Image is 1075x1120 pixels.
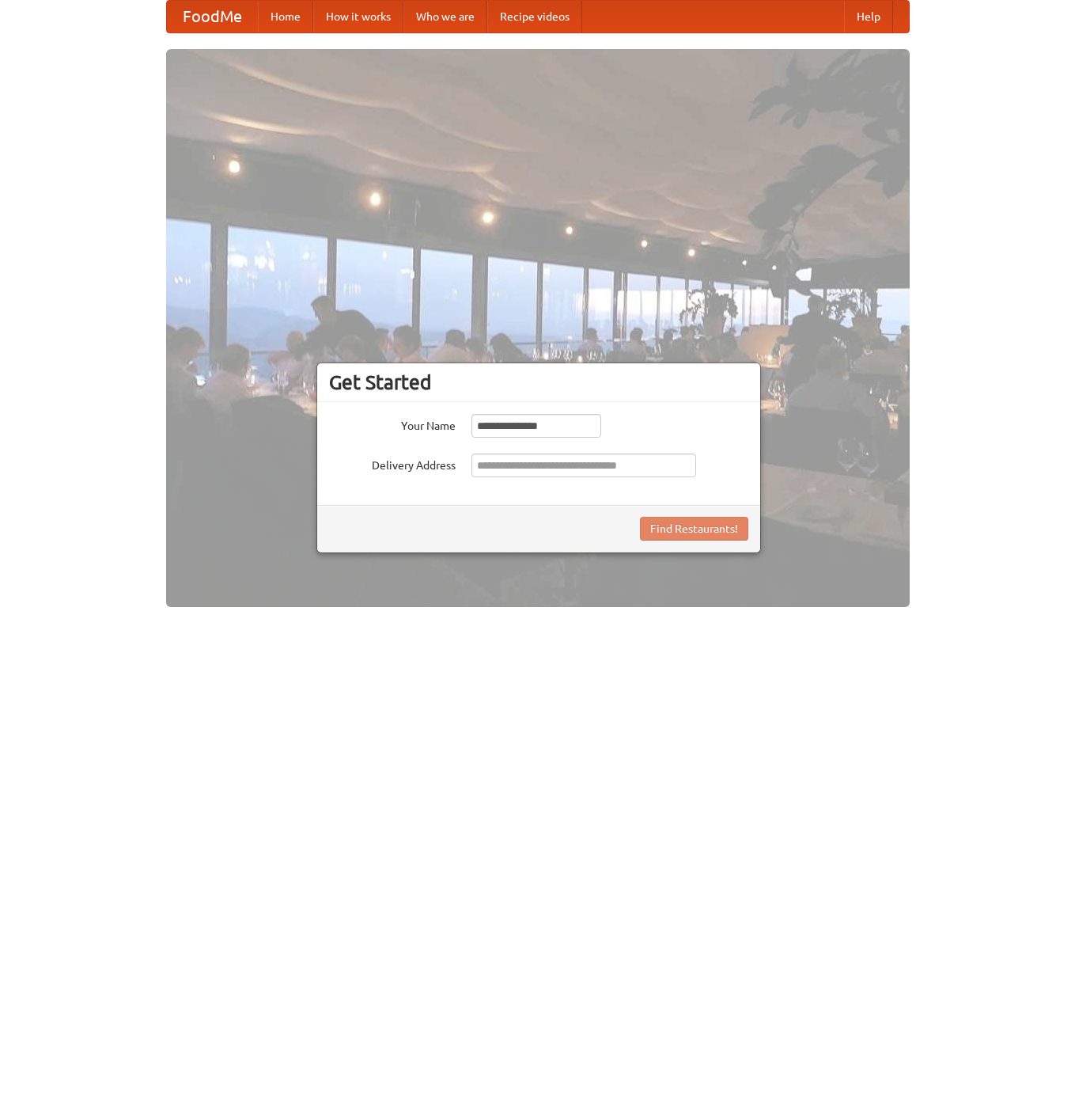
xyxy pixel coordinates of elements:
[167,1,258,32] a: FoodMe
[313,1,403,32] a: How it works
[487,1,582,32] a: Recipe videos
[258,1,313,32] a: Home
[329,454,456,473] label: Delivery Address
[403,1,487,32] a: Who we are
[844,1,893,32] a: Help
[329,370,748,394] h3: Get Started
[640,517,748,541] button: Find Restaurants!
[329,414,456,434] label: Your Name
